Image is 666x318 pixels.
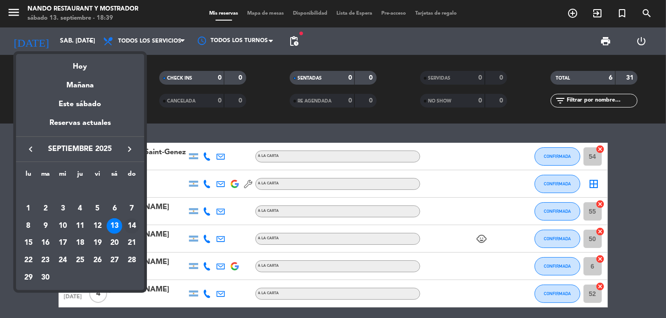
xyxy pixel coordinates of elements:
div: 17 [55,235,70,251]
i: keyboard_arrow_left [25,144,36,155]
div: 28 [124,253,140,268]
div: Hoy [16,54,144,73]
div: 26 [90,253,105,268]
div: 5 [90,201,105,216]
td: 8 de septiembre de 2025 [20,217,37,235]
div: 29 [21,270,36,286]
td: 25 de septiembre de 2025 [71,252,89,269]
div: 12 [90,218,105,234]
div: 8 [21,218,36,234]
button: keyboard_arrow_left [22,143,39,155]
th: jueves [71,169,89,183]
div: 2 [38,201,54,216]
td: 1 de septiembre de 2025 [20,200,37,217]
td: 23 de septiembre de 2025 [37,252,54,269]
div: Este sábado [16,92,144,117]
td: 12 de septiembre de 2025 [89,217,106,235]
td: 5 de septiembre de 2025 [89,200,106,217]
td: 21 de septiembre de 2025 [123,235,141,252]
div: 4 [72,201,88,216]
td: 6 de septiembre de 2025 [106,200,124,217]
td: 29 de septiembre de 2025 [20,269,37,286]
div: 22 [21,253,36,268]
th: sábado [106,169,124,183]
td: 27 de septiembre de 2025 [106,252,124,269]
td: 24 de septiembre de 2025 [54,252,71,269]
div: Mañana [16,73,144,92]
button: keyboard_arrow_right [121,143,138,155]
div: 10 [55,218,70,234]
td: 30 de septiembre de 2025 [37,269,54,286]
div: 25 [72,253,88,268]
td: 22 de septiembre de 2025 [20,252,37,269]
div: 1 [21,201,36,216]
th: miércoles [54,169,71,183]
div: 3 [55,201,70,216]
th: viernes [89,169,106,183]
div: 19 [90,235,105,251]
i: keyboard_arrow_right [124,144,135,155]
th: martes [37,169,54,183]
td: 16 de septiembre de 2025 [37,235,54,252]
div: 27 [107,253,122,268]
div: 16 [38,235,54,251]
td: 26 de septiembre de 2025 [89,252,106,269]
div: 18 [72,235,88,251]
div: 21 [124,235,140,251]
div: 14 [124,218,140,234]
td: 20 de septiembre de 2025 [106,235,124,252]
td: 14 de septiembre de 2025 [123,217,141,235]
td: 13 de septiembre de 2025 [106,217,124,235]
div: 30 [38,270,54,286]
div: 9 [38,218,54,234]
div: 20 [107,235,122,251]
td: 4 de septiembre de 2025 [71,200,89,217]
td: 18 de septiembre de 2025 [71,235,89,252]
td: 2 de septiembre de 2025 [37,200,54,217]
td: 3 de septiembre de 2025 [54,200,71,217]
td: 10 de septiembre de 2025 [54,217,71,235]
td: 17 de septiembre de 2025 [54,235,71,252]
td: 9 de septiembre de 2025 [37,217,54,235]
div: Reservas actuales [16,117,144,136]
div: 24 [55,253,70,268]
div: 6 [107,201,122,216]
div: 15 [21,235,36,251]
span: septiembre 2025 [39,143,121,155]
td: 19 de septiembre de 2025 [89,235,106,252]
td: 28 de septiembre de 2025 [123,252,141,269]
div: 7 [124,201,140,216]
div: 13 [107,218,122,234]
div: 11 [72,218,88,234]
td: SEP. [20,183,141,200]
th: domingo [123,169,141,183]
div: 23 [38,253,54,268]
th: lunes [20,169,37,183]
td: 15 de septiembre de 2025 [20,235,37,252]
td: 11 de septiembre de 2025 [71,217,89,235]
td: 7 de septiembre de 2025 [123,200,141,217]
